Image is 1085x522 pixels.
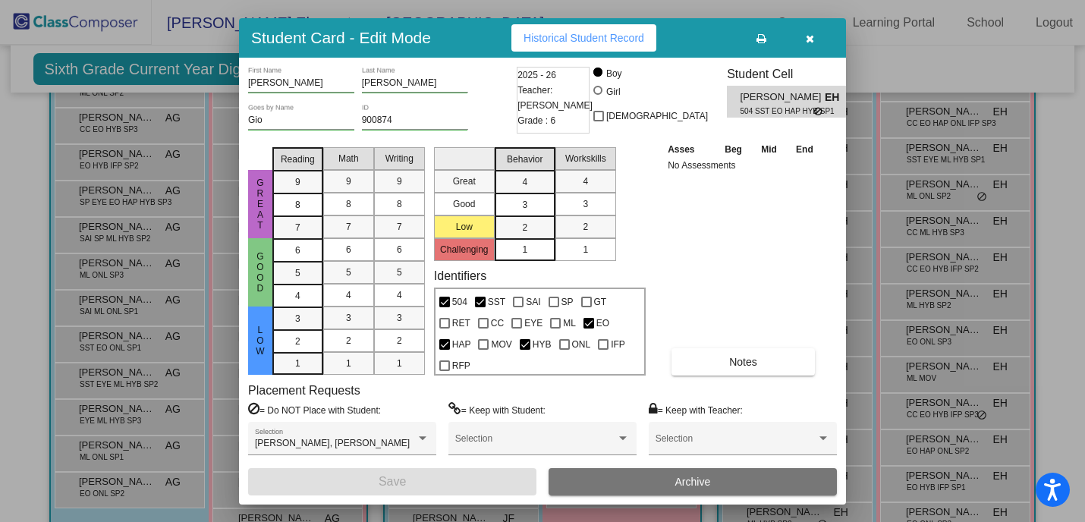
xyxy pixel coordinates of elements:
input: goes by name [248,115,354,126]
span: 1 [295,357,300,370]
span: 8 [295,198,300,212]
button: Historical Student Record [511,24,656,52]
span: Reading [281,153,315,166]
span: Writing [385,152,414,165]
span: EO [596,314,609,332]
span: 2 [397,334,402,347]
button: Save [248,468,536,495]
span: 8 [346,197,351,211]
span: 2025 - 26 [517,68,556,83]
span: 5 [295,266,300,280]
span: SST [488,293,505,311]
span: GT [594,293,607,311]
h3: Student Card - Edit Mode [251,28,431,47]
span: [DEMOGRAPHIC_DATA] [606,107,708,125]
span: 8 [397,197,402,211]
td: No Assessments [664,158,823,173]
span: 4 [522,175,527,189]
span: 2 [522,221,527,234]
span: RFP [452,357,470,375]
span: CC [491,314,504,332]
button: Notes [671,348,815,376]
span: 3 [397,311,402,325]
span: Archive [675,476,711,488]
span: HYB [533,335,552,354]
label: = Keep with Student: [448,402,546,417]
span: ONL [572,335,591,354]
h3: Student Cell [727,67,859,81]
span: 7 [295,221,300,234]
span: 6 [397,243,402,256]
span: 1 [397,357,402,370]
span: EYE [524,314,542,332]
span: ML [563,314,576,332]
span: 504 SST EO HAP HYB SP1 [741,105,814,117]
span: 5 [397,266,402,279]
span: 3 [295,312,300,325]
span: 3 [522,198,527,212]
span: [PERSON_NAME], [PERSON_NAME] [255,438,410,448]
span: 9 [346,175,351,188]
span: Good [253,251,267,294]
span: Save [379,475,406,488]
span: 2 [346,334,351,347]
input: Enter ID [362,115,468,126]
span: Math [338,152,359,165]
span: Historical Student Record [524,32,644,44]
span: Behavior [507,153,542,166]
label: = Do NOT Place with Student: [248,402,381,417]
span: 6 [346,243,351,256]
div: Boy [605,67,622,80]
span: [PERSON_NAME] [741,90,825,105]
span: Great [253,178,267,231]
label: Placement Requests [248,383,360,398]
span: SAI [526,293,540,311]
span: 9 [397,175,402,188]
span: RET [452,314,470,332]
th: Asses [664,141,715,158]
div: Girl [605,85,621,99]
span: SP [561,293,574,311]
th: Beg [715,141,751,158]
span: EH [825,90,846,105]
span: Workskills [565,152,606,165]
span: 6 [295,244,300,257]
label: Identifiers [434,269,486,283]
span: 1 [522,243,527,256]
span: Notes [729,356,757,368]
span: 3 [346,311,351,325]
span: 4 [583,175,588,188]
span: Teacher: [PERSON_NAME] [517,83,593,113]
span: 4 [295,289,300,303]
span: 3 [583,197,588,211]
span: IFP [611,335,625,354]
span: 7 [346,220,351,234]
label: = Keep with Teacher: [649,402,743,417]
th: End [786,141,822,158]
span: 5 [346,266,351,279]
span: 4 [346,288,351,302]
span: 504 [452,293,467,311]
button: Archive [549,468,837,495]
span: 2 [295,335,300,348]
span: Grade : 6 [517,113,555,128]
span: 7 [397,220,402,234]
span: 2 [583,220,588,234]
span: 4 [397,288,402,302]
span: 1 [346,357,351,370]
span: HAP [452,335,471,354]
th: Mid [752,141,786,158]
span: 9 [295,175,300,189]
span: 1 [583,243,588,256]
span: Low [253,325,267,357]
span: MOV [491,335,511,354]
